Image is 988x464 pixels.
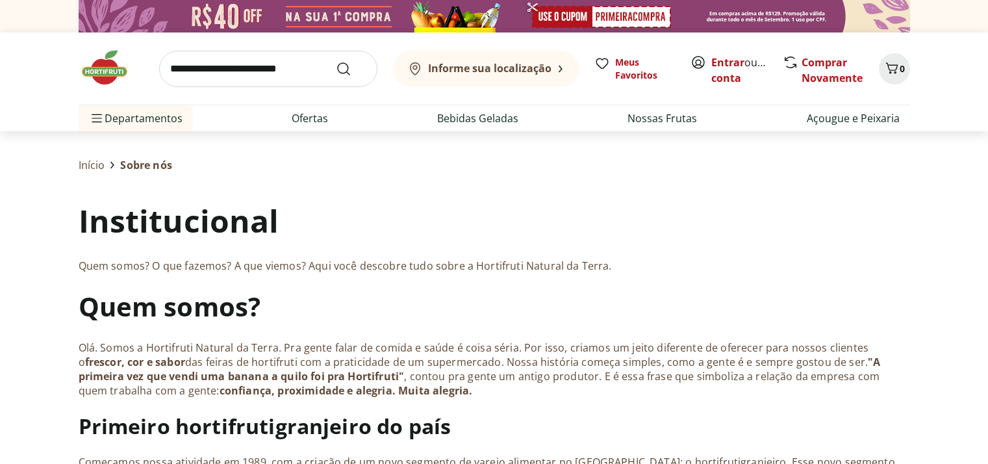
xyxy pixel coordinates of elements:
button: Menu [89,103,105,134]
button: Submit Search [336,61,367,77]
a: Meus Favoritos [594,56,675,82]
a: Nossas Frutas [627,110,697,126]
a: Entrar [711,55,744,70]
a: Açougue e Peixaria [807,110,900,126]
span: Meus Favoritos [615,56,675,82]
strong: "A primeira vez que vendi uma banana a quilo foi pra Hortifruti" [79,355,881,383]
p: Quem somos? O que fazemos? A que viemos? Aqui você descobre tudo sobre a Hortifruti Natural da Te... [79,259,910,273]
span: Departamentos [89,103,183,134]
a: Criar conta [711,55,783,85]
h1: Institucional [79,199,910,243]
p: Olá. Somos a Hortifruti Natural da Terra. Pra gente falar de comida e saúde é coisa séria. Por is... [79,341,910,398]
button: Carrinho [879,53,910,84]
a: Ofertas [292,110,328,126]
strong: frescor, cor e sabor [85,355,185,369]
h3: Primeiro hortifrutigranjeiro do país [79,413,910,439]
span: 0 [900,62,905,75]
strong: confiança, proximidade e alegria. Muita alegria. [220,383,473,398]
a: Início [79,160,105,170]
span: ou [711,55,769,86]
a: Bebidas Geladas [437,110,518,126]
img: Hortifruti [79,48,144,87]
b: Informe sua localização [428,61,551,75]
button: Informe sua localização [393,51,579,87]
a: Comprar Novamente [802,55,863,85]
input: search [159,51,377,87]
h2: Quem somos? [79,289,910,325]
